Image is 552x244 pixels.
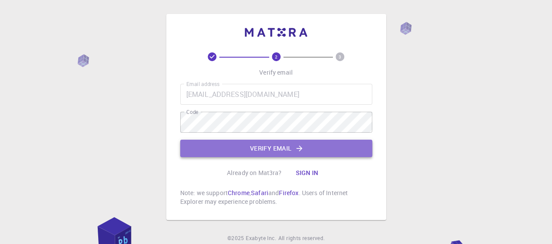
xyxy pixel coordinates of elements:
[288,164,325,182] button: Sign in
[251,189,268,197] a: Safari
[278,234,325,243] span: All rights reserved.
[259,68,293,77] p: Verify email
[246,234,276,241] span: Exabyte Inc.
[186,108,198,116] label: Code
[275,54,278,60] text: 2
[186,80,219,88] label: Email address
[246,234,276,243] a: Exabyte Inc.
[180,140,372,157] button: Verify email
[339,54,341,60] text: 3
[227,234,246,243] span: © 2025
[227,168,282,177] p: Already on Mat3ra?
[180,189,372,206] p: Note: we support , and . Users of Internet Explorer may experience problems.
[228,189,250,197] a: Chrome
[279,189,298,197] a: Firefox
